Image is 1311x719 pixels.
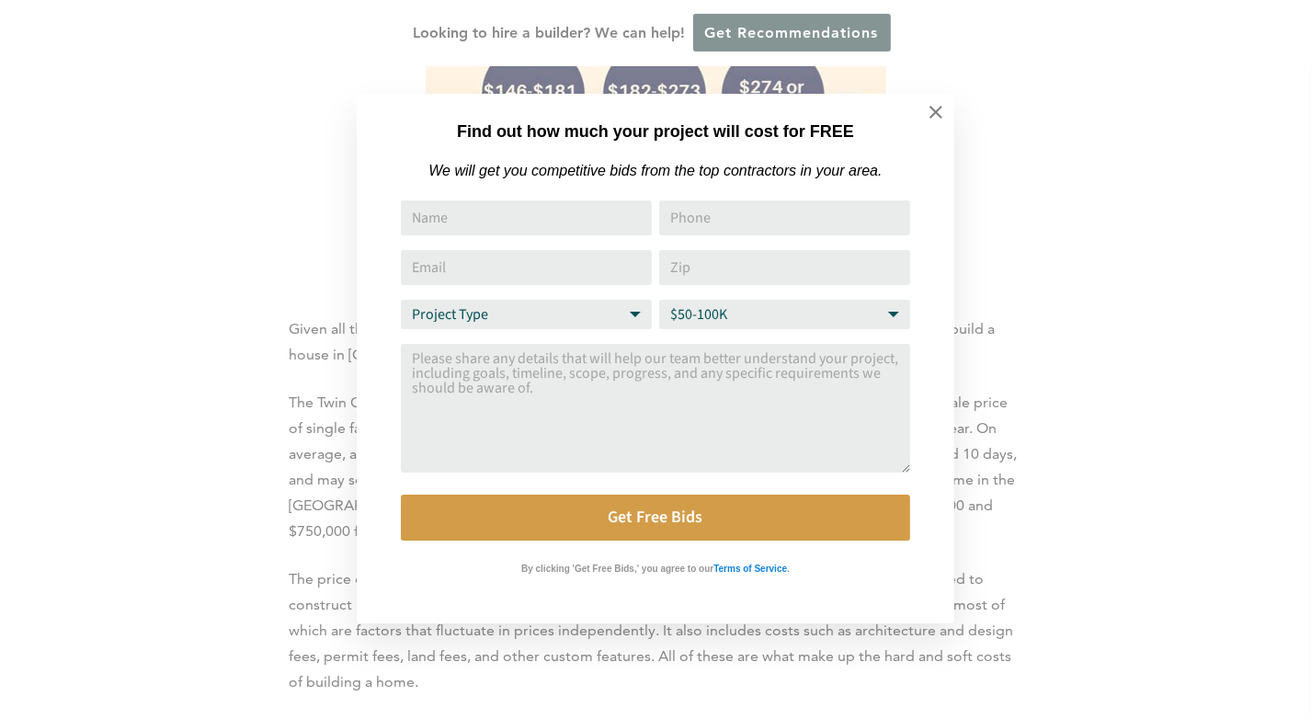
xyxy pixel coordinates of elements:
button: Close [904,80,968,144]
strong: By clicking 'Get Free Bids,' you agree to our [521,564,713,574]
textarea: Comment or Message [401,344,910,473]
select: Project Type [401,300,652,329]
input: Email Address [401,250,652,285]
a: Terms of Service [713,559,787,575]
select: Budget Range [659,300,910,329]
button: Get Free Bids [401,495,910,541]
strong: Terms of Service [713,564,787,574]
input: Zip [659,250,910,285]
iframe: Drift Widget Chat Controller [958,587,1289,697]
input: Name [401,200,652,235]
input: Phone [659,200,910,235]
strong: Find out how much your project will cost for FREE [457,122,854,141]
strong: . [787,564,790,574]
em: We will get you competitive bids from the top contractors in your area. [428,163,882,178]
